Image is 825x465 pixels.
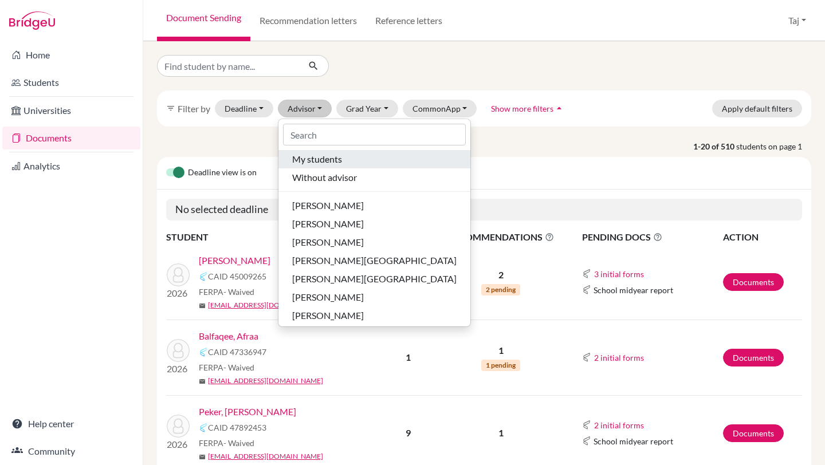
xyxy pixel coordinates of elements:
img: Balfaqee, Afraa [167,339,190,362]
span: [PERSON_NAME] [292,217,364,231]
span: My students [292,152,342,166]
p: 1 [448,426,554,440]
i: arrow_drop_up [553,103,565,114]
span: RECOMMENDATIONS [448,230,554,244]
span: FERPA [199,286,254,298]
a: [EMAIL_ADDRESS][DOMAIN_NAME] [208,376,323,386]
a: [EMAIL_ADDRESS][DOMAIN_NAME] [208,300,323,310]
span: [PERSON_NAME] [292,290,364,304]
span: mail [199,454,206,460]
img: Peker, Bogachan Talha [167,415,190,438]
a: Help center [2,412,140,435]
span: [PERSON_NAME][GEOGRAPHIC_DATA] [292,272,457,286]
img: Common App logo [582,285,591,294]
p: 2026 [167,362,190,376]
span: Deadline view is on [188,166,257,180]
button: [PERSON_NAME][GEOGRAPHIC_DATA] [278,270,470,288]
span: - Waived [223,287,254,297]
div: Advisor [278,119,471,327]
img: Common App logo [582,269,591,278]
button: 3 initial forms [594,267,645,281]
button: Show more filtersarrow_drop_up [481,100,575,117]
img: Common App logo [199,423,208,432]
p: 2026 [167,438,190,451]
button: [PERSON_NAME] [278,288,470,306]
a: Balfaqee, Afraa [199,329,258,343]
span: [PERSON_NAME] [292,309,364,322]
img: Common App logo [199,272,208,281]
span: CAID 47336947 [208,346,266,358]
a: Documents [723,424,784,442]
button: [PERSON_NAME] [278,233,470,251]
span: [PERSON_NAME][GEOGRAPHIC_DATA] [292,254,457,267]
p: 1 [448,344,554,357]
button: Grad Year [336,100,398,117]
button: My students [278,150,470,168]
img: Al Homouz, Mohammad [167,263,190,286]
i: filter_list [166,104,175,113]
button: [PERSON_NAME] [278,196,470,215]
h5: No selected deadline [166,199,802,220]
a: Universities [2,99,140,122]
a: [EMAIL_ADDRESS][DOMAIN_NAME] [208,451,323,462]
p: 2 [448,268,554,282]
img: Common App logo [199,348,208,357]
button: Without advisor [278,168,470,187]
img: Common App logo [582,353,591,362]
span: mail [199,378,206,385]
button: Apply default filters [712,100,802,117]
span: School midyear report [594,284,673,296]
span: - Waived [223,438,254,448]
span: PENDING DOCS [582,230,722,244]
span: CAID 45009265 [208,270,266,282]
th: STUDENT [166,230,370,245]
span: 1 pending [481,360,520,371]
input: Search [283,124,466,145]
button: CommonApp [403,100,477,117]
span: FERPA [199,361,254,373]
button: [PERSON_NAME] [278,215,470,233]
span: Filter by [178,103,210,114]
a: [PERSON_NAME] [199,254,270,267]
a: Peker, [PERSON_NAME] [199,405,296,419]
span: Without advisor [292,171,357,184]
button: Taj [783,10,811,31]
span: CAID 47892453 [208,421,266,434]
span: - Waived [223,362,254,372]
a: Analytics [2,155,140,178]
button: Deadline [215,100,273,117]
span: School midyear report [594,435,673,447]
span: [PERSON_NAME] [292,235,364,249]
img: Bridge-U [9,11,55,30]
span: mail [199,302,206,309]
b: 1 [406,352,411,362]
span: Show more filters [491,104,553,113]
span: 2 pending [481,284,520,295]
a: Documents [2,127,140,149]
input: Find student by name... [157,55,299,77]
button: [PERSON_NAME][GEOGRAPHIC_DATA] [278,251,470,270]
button: [PERSON_NAME] [278,306,470,325]
a: Documents [723,273,784,291]
button: 2 initial forms [594,351,645,364]
p: 2026 [167,286,190,300]
button: Advisor [278,100,332,117]
b: 9 [406,427,411,438]
img: Common App logo [582,420,591,429]
strong: 1-20 of 510 [693,140,736,152]
a: Students [2,71,140,94]
a: Home [2,44,140,66]
span: FERPA [199,437,254,449]
th: ACTION [722,230,802,245]
span: [PERSON_NAME] [292,199,364,212]
button: 2 initial forms [594,419,645,432]
img: Common App logo [582,436,591,446]
a: Community [2,440,140,463]
span: students on page 1 [736,140,811,152]
a: Documents [723,349,784,367]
